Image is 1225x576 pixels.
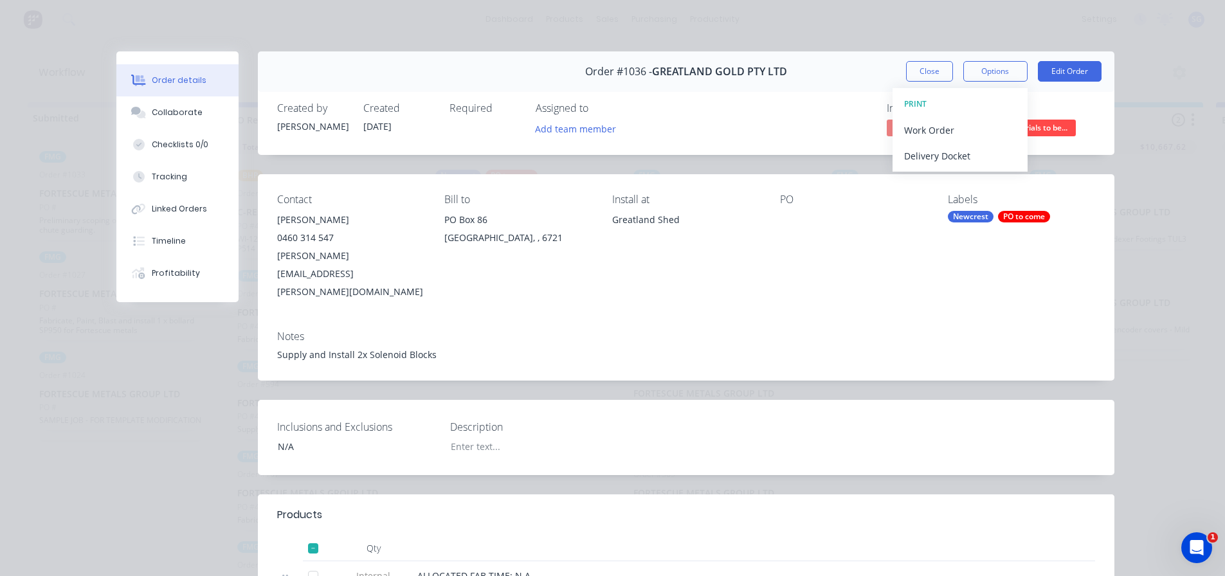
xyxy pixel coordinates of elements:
div: PO Box 86[GEOGRAPHIC_DATA], , 6721 [444,211,592,252]
div: PO to come [998,211,1050,222]
button: PRINT [893,91,1028,117]
button: Close [906,61,953,82]
span: 1 [1208,532,1218,543]
div: N/A [268,437,428,456]
div: Linked Orders [152,203,207,215]
button: Delivery Docket [893,143,1028,168]
div: Delivery Docket [904,147,1016,165]
div: Work Order [904,121,1016,139]
button: Add team member [536,120,623,137]
button: Linked Orders [116,193,239,225]
div: Order details [152,75,206,86]
iframe: Intercom live chat [1181,532,1212,563]
button: Timeline [116,225,239,257]
div: [PERSON_NAME] [277,211,424,229]
button: Tracking [116,161,239,193]
div: Labels [948,194,1095,206]
span: [DATE] [363,120,392,132]
span: No [887,120,964,136]
div: Collaborate [152,107,203,118]
div: Tracking [152,171,187,183]
div: Created by [277,102,348,114]
div: Invoiced [887,102,983,114]
div: Contact [277,194,424,206]
button: Collaborate [116,96,239,129]
div: Created [363,102,434,114]
div: [PERSON_NAME]0460 314 547[PERSON_NAME][EMAIL_ADDRESS][PERSON_NAME][DOMAIN_NAME] [277,211,424,301]
div: Notes [277,330,1095,343]
div: [PERSON_NAME] [277,120,348,133]
div: Greatland Shed [612,211,759,252]
div: Required [449,102,520,114]
div: Timeline [152,235,186,247]
span: GREATLAND GOLD PTY LTD [652,66,787,78]
div: Install at [612,194,759,206]
div: Bill to [444,194,592,206]
label: Description [450,419,611,435]
div: PRINT [904,96,1016,113]
label: Inclusions and Exclusions [277,419,438,435]
div: Assigned to [536,102,664,114]
div: PO Box 86 [444,211,592,229]
button: Options [963,61,1028,82]
div: Qty [335,535,412,561]
div: Products [277,507,322,523]
div: Status [999,102,1095,114]
div: Profitability [152,267,200,279]
button: Work Order [893,117,1028,143]
div: Supply and Install 2x Solenoid Blocks [277,348,1095,361]
div: [GEOGRAPHIC_DATA], , 6721 [444,229,592,247]
div: Greatland Shed [612,211,759,229]
div: 0460 314 547 [277,229,424,247]
div: PO [780,194,927,206]
button: Profitability [116,257,239,289]
button: Materials to be... [999,120,1076,139]
button: Add team member [528,120,622,137]
div: Newcrest [948,211,994,222]
button: Edit Order [1038,61,1102,82]
div: [PERSON_NAME][EMAIL_ADDRESS][PERSON_NAME][DOMAIN_NAME] [277,247,424,301]
button: Order details [116,64,239,96]
div: Checklists 0/0 [152,139,208,150]
span: Order #1036 - [585,66,652,78]
span: Materials to be... [999,120,1076,136]
button: Checklists 0/0 [116,129,239,161]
